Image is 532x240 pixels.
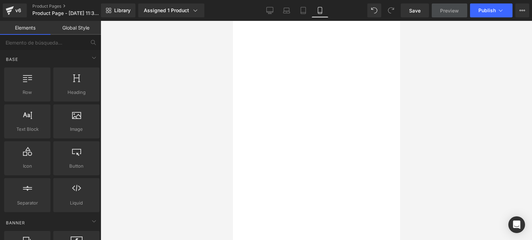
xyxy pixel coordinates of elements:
[440,7,459,14] span: Preview
[50,21,101,35] a: Global Style
[5,56,19,63] span: Base
[409,7,421,14] span: Save
[295,3,312,17] a: Tablet
[6,199,48,207] span: Separator
[55,162,97,170] span: Button
[278,3,295,17] a: Laptop
[6,89,48,96] span: Row
[55,89,97,96] span: Heading
[367,3,381,17] button: Undo
[5,219,26,226] span: Banner
[6,126,48,133] span: Text Block
[515,3,529,17] button: More
[432,3,467,17] a: Preview
[478,8,496,13] span: Publish
[261,3,278,17] a: Desktop
[55,199,97,207] span: Liquid
[14,6,23,15] div: v6
[470,3,513,17] button: Publish
[101,3,135,17] a: New Library
[55,126,97,133] span: Image
[114,7,131,14] span: Library
[508,216,525,233] div: Abra Intercom Messenger
[144,7,199,14] div: Assigned 1 Product
[3,3,27,17] a: v6
[6,162,48,170] span: Icon
[384,3,398,17] button: Redo
[32,3,112,9] a: Product Pages
[32,10,99,16] span: Product Page - [DATE] 11:38:37
[312,3,328,17] a: Mobile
